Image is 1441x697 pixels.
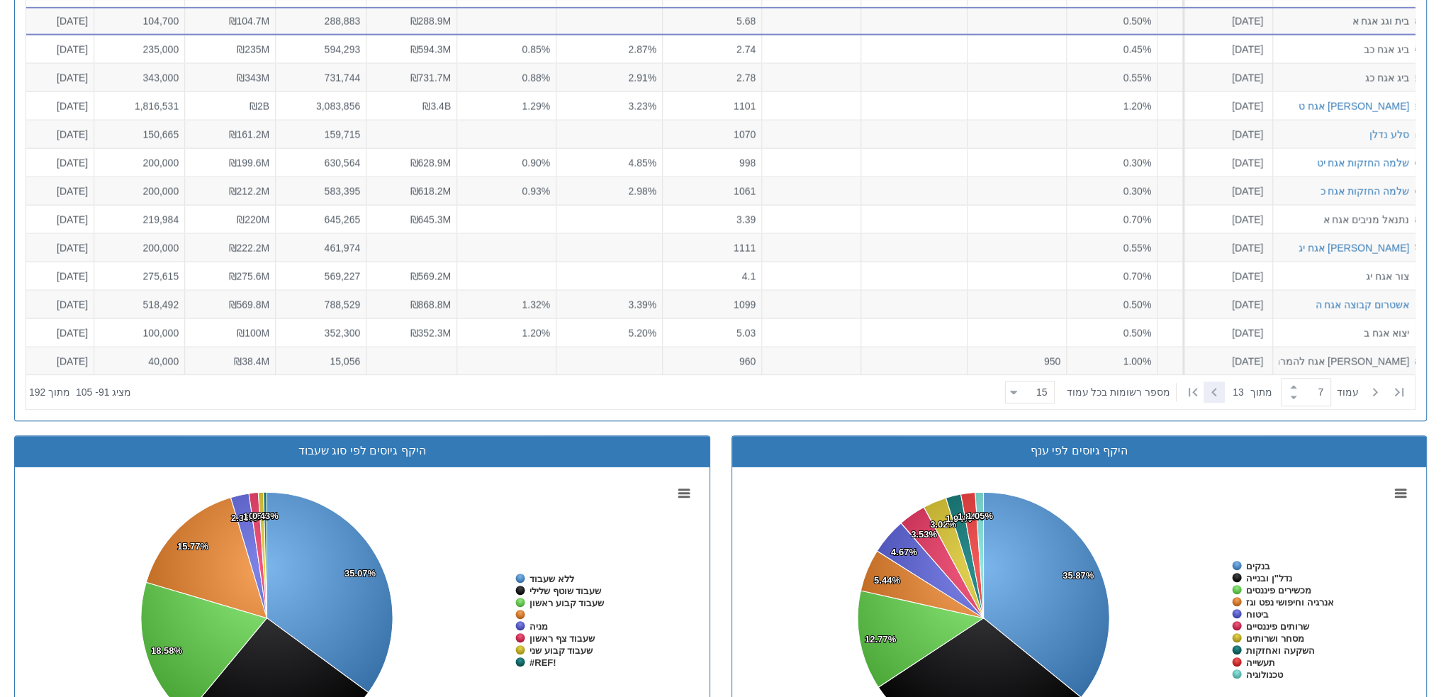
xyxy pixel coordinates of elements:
div: 630,564 [281,155,360,169]
div: 5.20% [562,325,656,340]
tspan: מניה [529,621,548,632]
tspan: ללא שעבוד [529,574,574,584]
div: ‏מציג 91 - 105 ‏ מתוך 192 [29,377,131,408]
div: [DATE] [9,184,88,198]
tspan: 1.84% [958,511,984,522]
tspan: מכשירים פיננסים [1246,585,1311,596]
div: 2.98% [562,184,656,198]
tspan: 0.43% [252,511,279,521]
div: 788,529 [281,297,360,311]
span: ₪161.2M [228,128,269,140]
tspan: 35.07% [344,568,376,579]
div: 1.32% [463,297,550,311]
div: 0.88% [463,70,550,84]
div: 0.50% [1072,325,1151,340]
div: 0.55% [1072,240,1151,255]
div: [DATE] [9,127,88,141]
div: 352,300 [281,325,360,340]
span: ₪275.6M [228,270,269,281]
tspan: שעבוד קבוע ראשון [529,598,605,608]
div: 2.74 [668,42,756,56]
div: 1099 [668,297,756,311]
div: שלמה החזקות אגח כ [1320,184,1409,198]
tspan: נדל"ן ובנייה [1246,573,1292,584]
div: 2.78 [668,70,756,84]
div: [DATE] [1189,127,1263,141]
div: [DATE] [1189,184,1263,198]
div: [DATE] [1189,99,1263,113]
div: [PERSON_NAME] אגח להמרה 1 [1279,354,1409,368]
tspan: 12.77% [865,634,897,645]
div: 200,000 [100,240,179,255]
div: 200,000 [100,155,179,169]
span: ₪618.2M [410,185,451,196]
div: 1061 [668,184,756,198]
span: ₪199.6M [228,157,269,168]
span: ₪235M [237,43,269,55]
span: ₪38.4M [234,355,269,367]
span: ‏מספר רשומות בכל עמוד [1066,385,1170,399]
div: 1.20% [1072,99,1151,113]
tspan: תעשייה [1246,657,1275,668]
div: 159,715 [281,127,360,141]
span: ₪222.2M [228,242,269,253]
div: 104,700 [100,13,179,28]
div: [DATE] [9,297,88,311]
span: ₪220M [237,213,269,225]
div: [PERSON_NAME] אגח ט [1299,99,1409,113]
div: [DATE] [1163,99,1242,113]
div: 150,665 [100,127,179,141]
div: 2.91% [562,70,656,84]
div: [DATE] [1189,297,1263,311]
div: היקף גיוסים לפי ענף [743,443,1416,459]
div: ‏ מתוך [999,377,1412,408]
div: 235,000 [100,42,179,56]
div: 3.39 [668,212,756,226]
div: [DATE] [1163,13,1242,28]
div: 200,000 [100,184,179,198]
tspan: שרותים פיננסיים [1246,621,1310,632]
div: 645,265 [281,212,360,226]
tspan: 1.94% [946,513,972,524]
button: סלע נדלן [1369,127,1409,141]
span: ₪731.7M [410,72,451,83]
div: 1101 [668,99,756,113]
tspan: 5.44% [874,575,900,586]
tspan: 2.35% [231,513,257,523]
div: [DATE] [1189,212,1263,226]
div: [DATE] [9,212,88,226]
div: 0.85% [463,42,550,56]
div: 288,883 [281,13,360,28]
tspan: מסחר ושרותים [1246,633,1304,644]
div: 0.55% [1072,70,1151,84]
div: 0.50% [1072,297,1151,311]
button: אשטרום קבוצה אגח ה [1315,297,1409,311]
button: [PERSON_NAME] אגח יג [1299,240,1409,255]
span: ₪288.9M [410,15,451,26]
div: [DATE] [9,42,88,56]
tspan: השקעה ואחזקות [1246,645,1315,656]
div: [DATE] [9,325,88,340]
tspan: 15.77% [177,541,209,552]
span: ₪569.2M [410,270,451,281]
div: 0.30% [1072,184,1151,198]
span: ₪628.9M [410,157,451,168]
div: 2.87% [562,42,656,56]
div: 998 [668,155,756,169]
div: 0.45% [1072,42,1151,56]
tspan: 3.53% [911,529,937,540]
tspan: 18.58% [151,645,183,656]
div: 343,000 [100,70,179,84]
div: נתנאל מניבים אגח א [1279,212,1409,226]
div: [DATE] [9,70,88,84]
div: [DATE] [1163,127,1242,141]
span: ₪3.4B [422,100,451,111]
div: [DATE] [1163,70,1242,84]
div: 0.70% [1072,269,1151,283]
tspan: 1.20% [243,511,269,522]
div: 569,227 [281,269,360,283]
tspan: טכנולוגיה [1246,669,1284,680]
span: ₪645.3M [410,213,451,225]
tspan: 35.87% [1062,570,1094,581]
